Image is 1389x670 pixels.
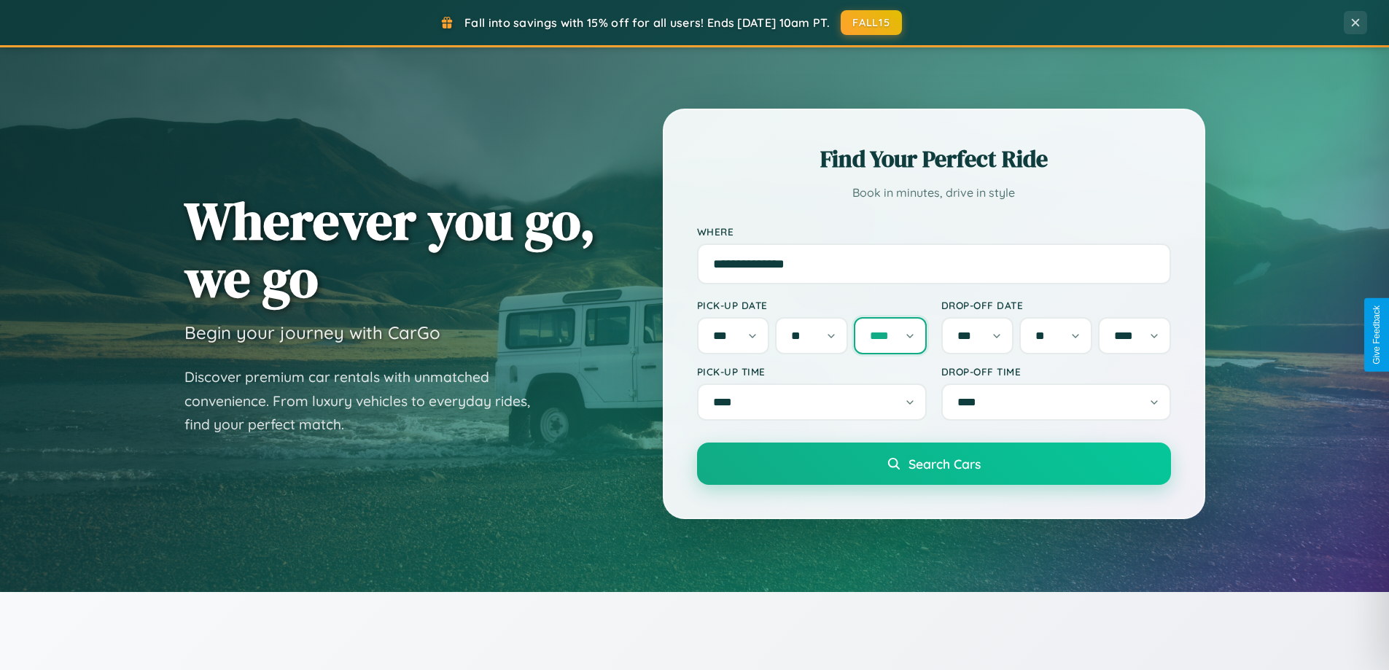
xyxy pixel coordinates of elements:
button: FALL15 [841,10,902,35]
button: Search Cars [697,443,1171,485]
div: Give Feedback [1372,305,1382,365]
h2: Find Your Perfect Ride [697,143,1171,175]
p: Book in minutes, drive in style [697,182,1171,203]
span: Search Cars [909,456,981,472]
p: Discover premium car rentals with unmatched convenience. From luxury vehicles to everyday rides, ... [184,365,549,437]
h1: Wherever you go, we go [184,192,596,307]
h3: Begin your journey with CarGo [184,322,440,343]
label: Where [697,225,1171,238]
label: Pick-up Time [697,365,927,378]
label: Drop-off Date [941,299,1171,311]
span: Fall into savings with 15% off for all users! Ends [DATE] 10am PT. [464,15,830,30]
label: Drop-off Time [941,365,1171,378]
label: Pick-up Date [697,299,927,311]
